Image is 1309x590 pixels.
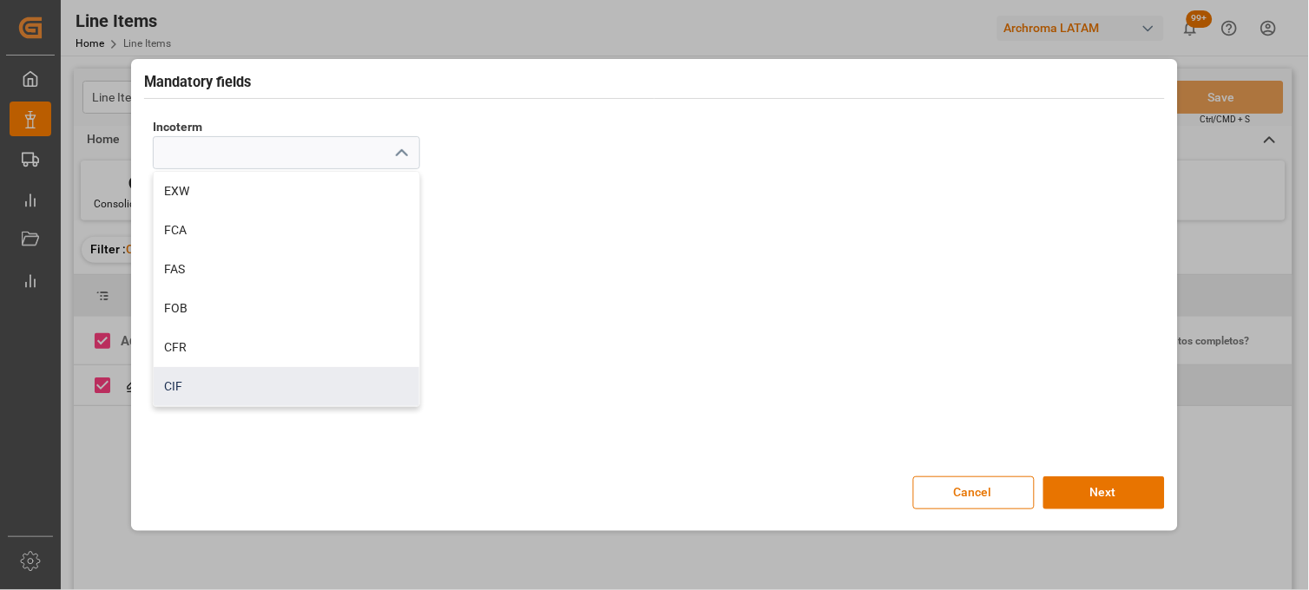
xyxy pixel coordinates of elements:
div: CIF [154,367,419,406]
div: CFR [154,328,419,367]
button: Cancel [913,476,1035,509]
div: FAS [154,250,419,289]
button: close menu [387,140,413,167]
div: FCA [154,211,419,250]
div: FOB [154,289,419,328]
h3: Mandatory fields [144,72,1165,94]
div: EXW [154,172,419,211]
button: Next [1043,476,1165,509]
span: Incoterm [153,118,202,136]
